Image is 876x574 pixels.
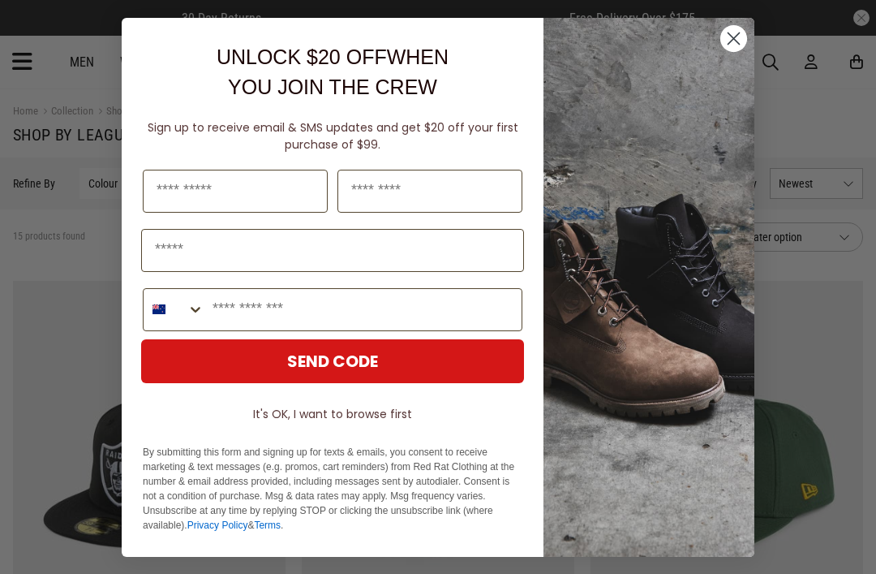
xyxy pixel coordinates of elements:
[187,520,248,531] a: Privacy Policy
[143,170,328,213] input: First Name
[13,6,62,55] button: Open LiveChat chat widget
[143,445,522,533] p: By submitting this form and signing up for texts & emails, you consent to receive marketing & tex...
[543,18,754,557] img: f7662613-148e-4c88-9575-6c6b5b55a647.jpeg
[148,119,518,153] span: Sign up to receive email & SMS updates and get $20 off your first purchase of $99.
[719,24,748,53] button: Close dialog
[141,399,524,429] button: It's OK, I want to browse first
[228,76,437,98] span: YOU JOIN THE CREW
[141,339,524,383] button: SEND CODE
[254,520,281,531] a: Terms
[144,289,204,330] button: Search Countries
[387,45,449,68] span: WHEN
[152,303,165,316] img: New Zealand
[217,45,387,68] span: UNLOCK $20 OFF
[141,229,524,272] input: Email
